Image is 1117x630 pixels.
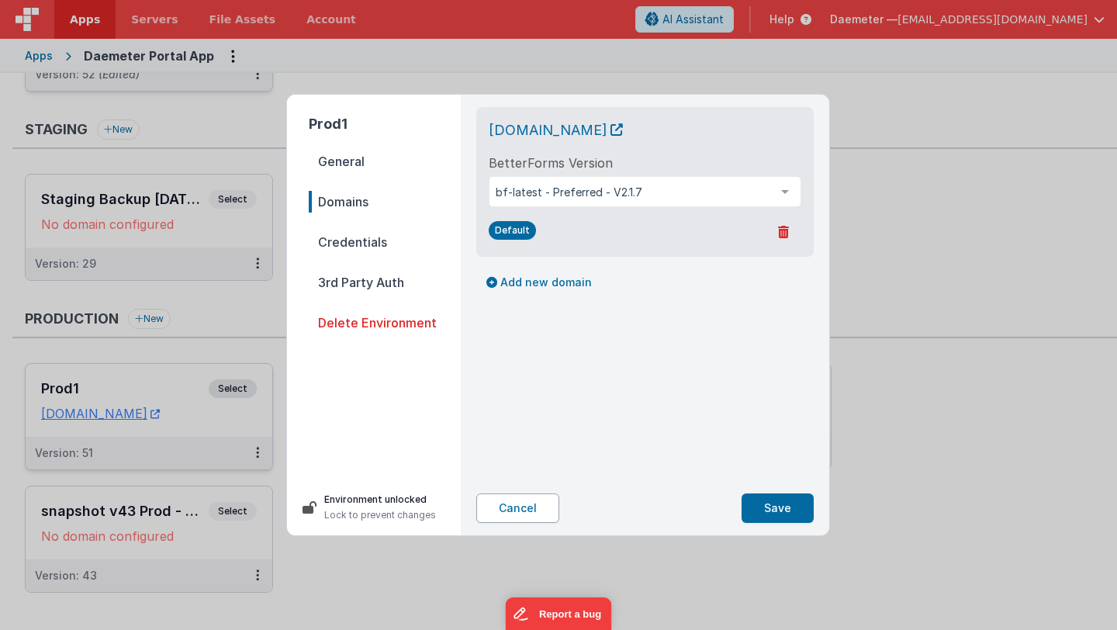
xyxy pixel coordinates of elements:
button: Save [742,493,814,523]
a: [DOMAIN_NAME] [489,122,623,138]
p: Environment unlocked [324,492,436,507]
span: Default [489,221,536,240]
button: Cancel [476,493,559,523]
h2: Prod1 [309,113,461,135]
button: Add new domain [476,269,602,296]
p: Lock to prevent changes [324,507,436,523]
label: BetterForms Version [489,154,613,172]
span: Delete Environment [309,312,461,334]
span: bf-latest - Preferred - V2.1.7 [496,185,769,200]
span: Credentials [309,231,461,253]
span: General [309,151,461,172]
span: Domains [309,191,461,213]
iframe: Marker.io feedback button [506,597,612,630]
span: 3rd Party Auth [309,272,461,293]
